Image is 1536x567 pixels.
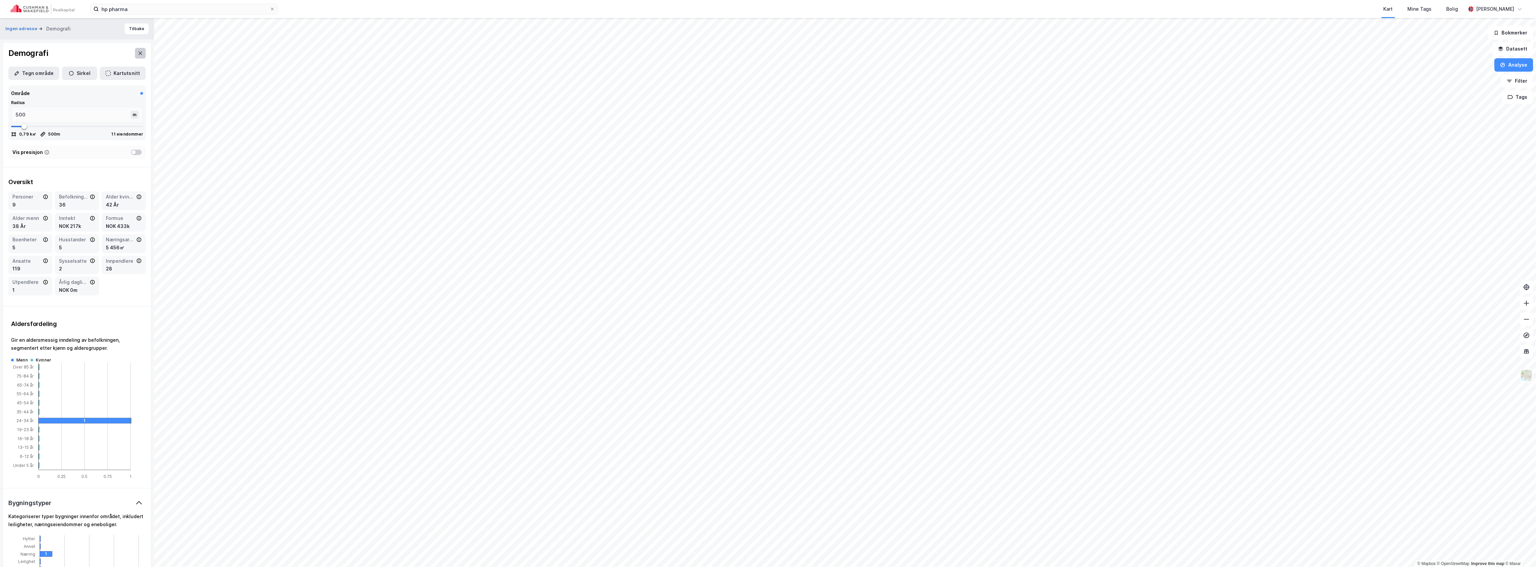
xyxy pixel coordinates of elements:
tspan: 0.75 [103,474,112,479]
button: Tegn område [8,67,59,80]
div: Kontrollprogram for chat [1503,535,1536,567]
div: 5 [12,244,48,252]
img: cushman-wakefield-realkapital-logo.202ea83816669bd177139c58696a8fa1.svg [11,4,74,14]
tspan: 1 [130,474,132,479]
div: 119 [12,265,48,273]
button: Tilbake [125,23,149,34]
div: Sysselsatte [59,257,88,265]
div: 1 [12,286,48,294]
div: Næringsareal [106,236,135,244]
div: Demografi [8,48,48,59]
tspan: Under 5 år [13,463,34,468]
tspan: Leilighet [18,559,35,564]
div: 42 År [106,201,142,209]
tspan: 6-12 år [20,454,34,459]
button: Filter [1501,74,1533,88]
tspan: Næring [20,552,35,557]
img: Z [1520,369,1533,382]
tspan: 65-74 år [17,383,34,388]
button: Kartutsnitt [100,67,146,80]
div: Demografi [46,25,71,33]
a: Improve this map [1471,561,1505,566]
div: Aldersfordeling [11,320,143,328]
div: Kategoriserer typer bygninger innenfor området, inkludert leiligheter, næringseiendommer og enebo... [8,512,146,529]
div: Vis presisjon [12,148,43,156]
div: NOK 217k [59,222,95,230]
div: 2 [59,265,95,273]
tspan: 75-84 år [17,374,34,379]
div: Alder menn [12,214,42,222]
div: 9 [12,201,48,209]
div: Radius [11,100,143,105]
div: Kvinner [36,357,51,363]
div: Bolig [1447,5,1458,13]
button: Sirkel [62,67,97,80]
tspan: 16-18 år [17,436,34,441]
div: Ansatte [12,257,42,265]
tspan: 35-44 år [16,409,34,414]
tspan: 45-54 år [17,400,34,405]
div: Område [11,89,30,97]
iframe: Chat Widget [1503,535,1536,567]
tspan: 19-23 år [17,427,34,432]
input: m [11,107,132,123]
tspan: 13-15 år [18,445,34,450]
div: Årlig dagligvareforbruk [59,278,88,286]
div: Oversikt [8,178,146,186]
div: Gir en aldersmessig inndeling av befolkningen, segmentert etter kjønn og aldersgrupper. [11,336,143,352]
button: Bokmerker [1488,26,1533,39]
div: Utpendlere [12,278,42,286]
div: 1 [83,418,176,423]
div: 5 [59,244,95,252]
div: 5 456㎡ [106,244,142,252]
tspan: 0.25 [57,474,66,479]
div: [PERSON_NAME] [1476,5,1515,13]
tspan: Over 85 år [13,365,34,370]
button: Tags [1502,90,1533,104]
tspan: 0 [37,474,40,479]
div: Personer [12,193,42,201]
div: Bygningstyper [8,499,51,507]
button: Datasett [1492,42,1533,56]
div: 36 [59,201,95,209]
tspan: 24-34 år [16,418,34,423]
div: Alder kvinner [106,193,135,201]
div: Befolkning dagtid [59,193,88,201]
div: Inntekt [59,214,88,222]
a: Mapbox [1417,561,1436,566]
div: 500 m [48,132,60,137]
div: 0,79 k㎡ [19,132,36,137]
input: Søk på adresse, matrikkel, gårdeiere, leietakere eller personer [99,4,270,14]
div: 1 [45,551,57,557]
div: 11 eiendommer [111,132,143,137]
tspan: Annet [24,544,35,549]
div: 38 År [12,222,48,230]
div: 28 [106,265,142,273]
div: m [131,111,139,119]
div: NOK 0m [59,286,95,294]
div: Kart [1384,5,1393,13]
tspan: 0.5 [82,474,88,479]
div: Boenheter [12,236,42,244]
a: OpenStreetMap [1437,561,1470,566]
div: Husstander [59,236,88,244]
button: Ingen adresse [5,25,39,32]
div: Innpendlere [106,257,135,265]
button: Analyse [1494,58,1533,72]
tspan: 55-64 år [17,392,34,397]
tspan: Hytter [23,536,35,541]
div: Menn [16,357,28,363]
div: NOK 433k [106,222,142,230]
div: Formue [106,214,135,222]
div: Mine Tags [1408,5,1432,13]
